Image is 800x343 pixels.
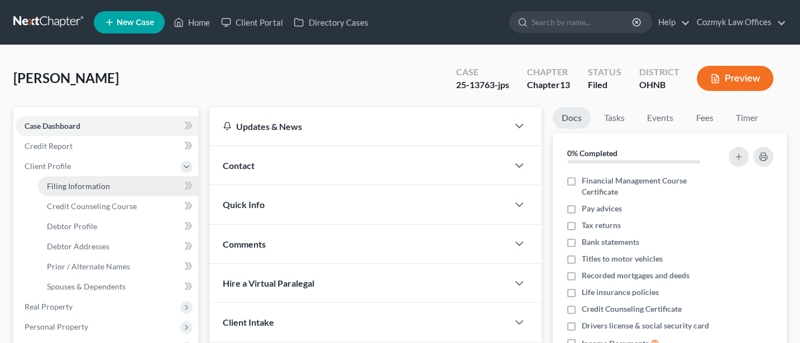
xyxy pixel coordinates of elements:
span: 13 [560,79,570,90]
span: Debtor Addresses [47,241,109,251]
a: Events [638,107,682,129]
span: Titles to motor vehicles [582,253,663,264]
div: Chapter [527,79,570,91]
div: Case [456,66,509,79]
div: Filed [588,79,621,91]
span: New Case [117,18,154,27]
a: Spouses & Dependents [38,277,198,297]
span: Contact [223,160,255,171]
a: Case Dashboard [16,116,198,136]
a: Debtor Addresses [38,236,198,257]
div: Updates & News [223,120,495,132]
span: Spouses & Dependents [47,282,126,291]
a: Timer [727,107,767,129]
a: Help [653,12,690,32]
span: Credit Counseling Certificate [582,303,682,315]
span: Credit Report [25,141,73,151]
span: Recorded mortgages and deeds [582,270,689,281]
a: Client Portal [215,12,288,32]
div: Status [588,66,621,79]
a: Debtor Profile [38,216,198,236]
a: Docs [553,107,591,129]
input: Search by name... [531,12,634,32]
div: Chapter [527,66,570,79]
span: Financial Management Course Certificate [582,175,718,197]
a: Tasks [595,107,634,129]
a: Filing Information [38,176,198,196]
span: Drivers license & social security card [582,320,709,331]
span: Comments [223,239,266,249]
span: Hire a Virtual Paralegal [223,278,314,288]
span: Real Property [25,302,73,311]
span: Debtor Profile [47,221,97,231]
span: Pay advices [582,203,622,214]
div: District [639,66,679,79]
a: Prior / Alternate Names [38,257,198,277]
strong: 0% Completed [567,148,617,158]
span: Filing Information [47,181,110,191]
span: Bank statements [582,236,639,248]
div: OHNB [639,79,679,91]
a: Credit Counseling Course [38,196,198,216]
a: Fees [687,107,722,129]
span: Quick Info [223,199,265,210]
span: Client Profile [25,161,71,171]
span: Case Dashboard [25,121,80,131]
span: Client Intake [223,317,274,327]
span: Tax returns [582,220,621,231]
a: Directory Cases [288,12,373,32]
span: Life insurance policies [582,287,659,298]
a: Cozmyk Law Offices [691,12,786,32]
div: 25-13763-jps [456,79,509,91]
span: Prior / Alternate Names [47,262,130,271]
span: [PERSON_NAME] [13,70,119,86]
a: Home [168,12,215,32]
a: Credit Report [16,136,198,156]
span: Credit Counseling Course [47,201,137,211]
button: Preview [697,66,773,91]
span: Personal Property [25,322,88,331]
